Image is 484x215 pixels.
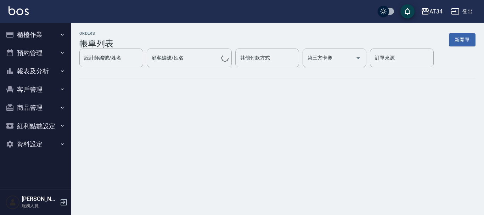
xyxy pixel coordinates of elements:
button: 報表及分析 [3,62,68,80]
button: 紅利點數設定 [3,117,68,135]
h5: [PERSON_NAME] [22,196,58,203]
div: AT34 [429,7,443,16]
button: 登出 [448,5,475,18]
button: 預約管理 [3,44,68,62]
button: 櫃檯作業 [3,26,68,44]
h3: 帳單列表 [79,39,113,49]
button: 商品管理 [3,98,68,117]
button: 新開單 [449,33,475,46]
img: Logo [9,6,29,15]
p: 服務人員 [22,203,58,209]
button: Open [353,52,364,64]
img: Person [6,195,20,209]
a: 新開單 [449,36,475,43]
button: save [400,4,415,18]
button: 資料設定 [3,135,68,153]
button: AT34 [418,4,445,19]
h2: ORDERS [79,31,113,36]
button: 客戶管理 [3,80,68,99]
